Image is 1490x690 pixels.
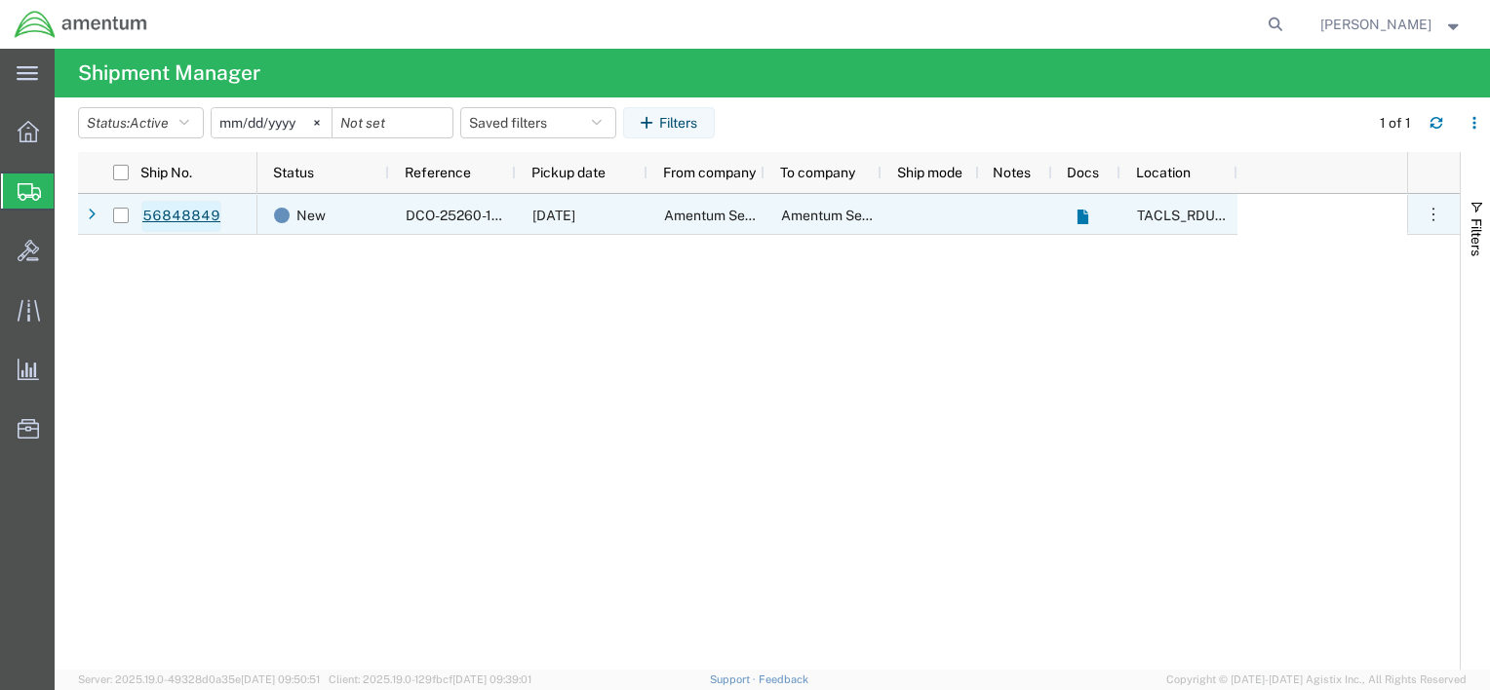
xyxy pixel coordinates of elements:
span: Ship mode [897,165,962,180]
span: Amentum Services, Inc. [781,208,927,223]
button: [PERSON_NAME] [1319,13,1464,36]
span: Copyright © [DATE]-[DATE] Agistix Inc., All Rights Reserved [1166,671,1467,688]
span: [DATE] 09:39:01 [452,673,531,685]
img: logo [14,10,148,39]
h4: Shipment Manager [78,49,260,97]
span: [DATE] 09:50:51 [241,673,320,685]
input: Not set [212,108,332,137]
span: Filters [1469,218,1484,256]
a: 56848849 [141,201,221,232]
span: 09/17/2025 [532,208,575,223]
button: Filters [623,107,715,138]
span: Ship No. [140,165,192,180]
a: Support [710,673,759,685]
button: Saved filters [460,107,616,138]
div: 1 of 1 [1380,113,1414,134]
span: Client: 2025.19.0-129fbcf [329,673,531,685]
span: Server: 2025.19.0-49328d0a35e [78,673,320,685]
span: To company [780,165,855,180]
span: Pickup date [531,165,606,180]
span: Location [1136,165,1191,180]
span: DCO-25260-168294 [406,208,534,223]
a: Feedback [759,673,808,685]
button: Status:Active [78,107,204,138]
span: Status [273,165,314,180]
span: Amentum Services, Inc. [664,208,810,223]
span: Francisco Talavera [1320,14,1431,35]
span: From company [663,165,756,180]
span: Active [130,115,169,131]
span: New [296,195,326,236]
input: Not set [333,108,452,137]
span: Notes [993,165,1031,180]
span: Docs [1067,165,1099,180]
span: Reference [405,165,471,180]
